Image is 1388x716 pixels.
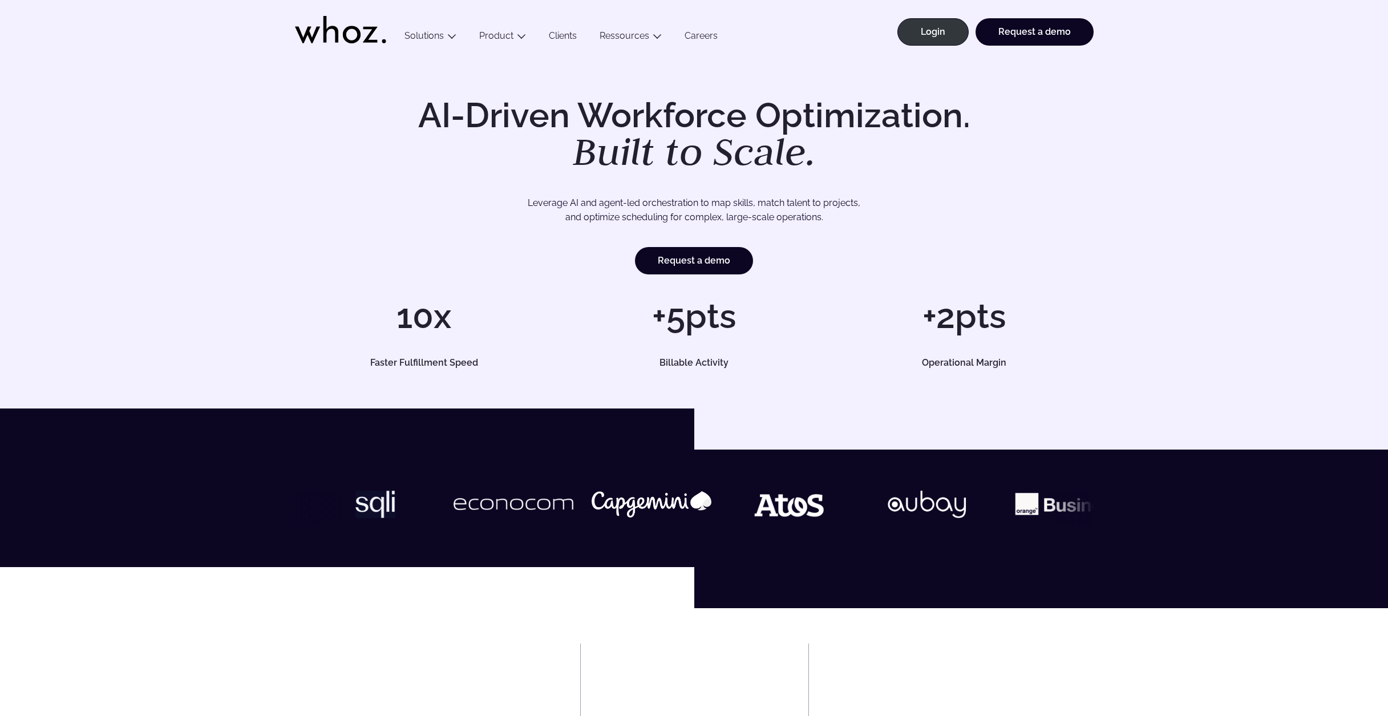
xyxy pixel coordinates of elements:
[588,30,673,46] button: Ressources
[578,358,811,367] h5: Billable Activity
[976,18,1094,46] a: Request a demo
[537,30,588,46] a: Clients
[393,30,468,46] button: Solutions
[573,126,816,176] em: Built to Scale.
[307,358,540,367] h5: Faster Fulfillment Speed
[600,30,649,41] a: Ressources
[897,18,969,46] a: Login
[635,247,753,274] a: Request a demo
[835,299,1093,333] h1: +2pts
[848,358,1081,367] h5: Operational Margin
[565,299,823,333] h1: +5pts
[479,30,513,41] a: Product
[468,30,537,46] button: Product
[335,196,1054,225] p: Leverage AI and agent-led orchestration to map skills, match talent to projects, and optimize sch...
[673,30,729,46] a: Careers
[402,98,986,171] h1: AI-Driven Workforce Optimization.
[295,299,553,333] h1: 10x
